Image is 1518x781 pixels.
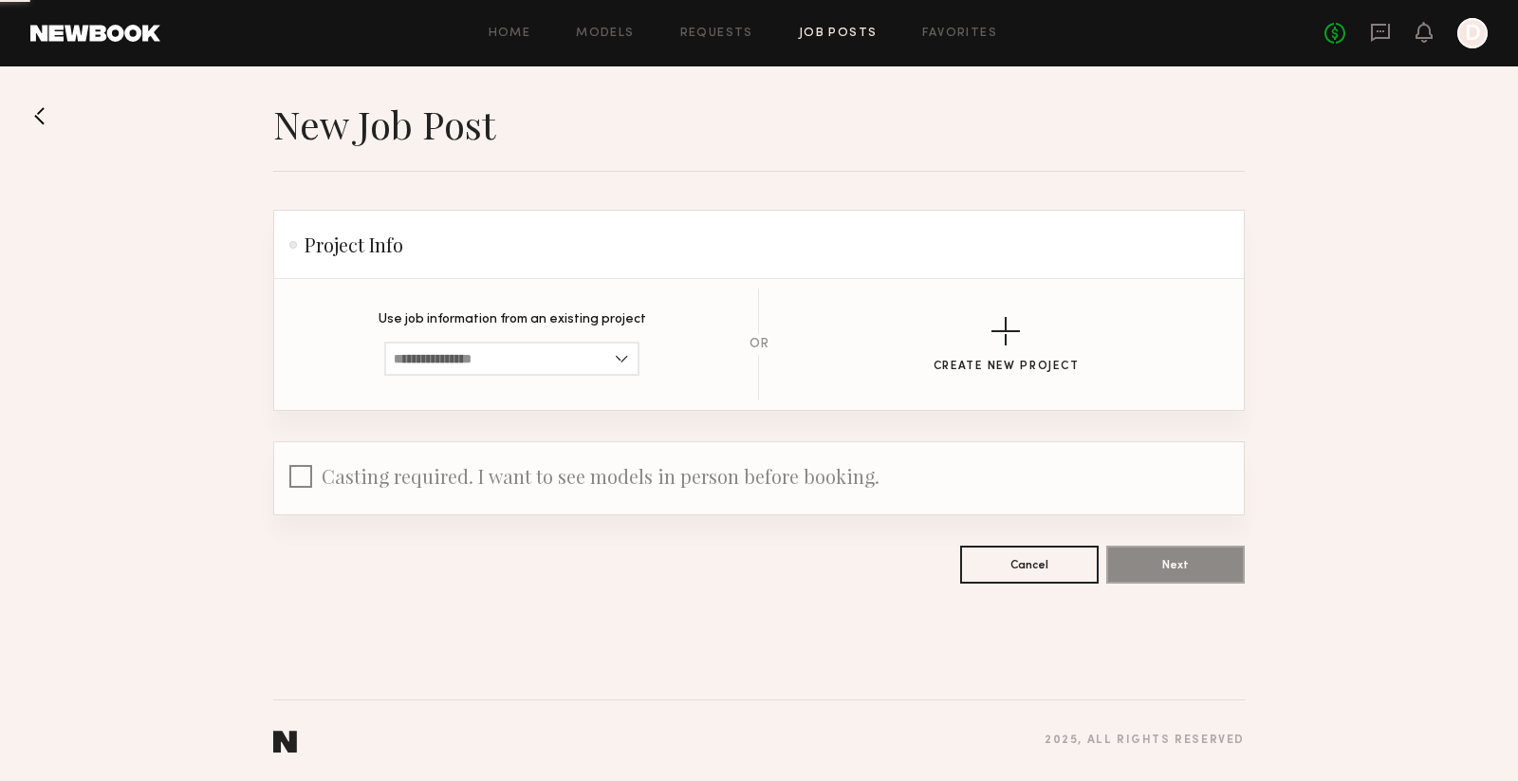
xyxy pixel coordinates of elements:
a: Job Posts [799,28,878,40]
div: 2025 , all rights reserved [1045,735,1245,747]
a: D [1457,18,1488,48]
span: Casting required. I want to see models in person before booking. [322,463,879,489]
h2: Project Info [289,233,403,256]
p: Use job information from an existing project [379,313,646,326]
h1: New Job Post [273,101,495,148]
button: Cancel [960,546,1099,584]
div: OR [750,338,768,351]
a: Favorites [922,28,997,40]
div: Create New Project [934,361,1080,373]
a: Requests [680,28,753,40]
button: Next [1106,546,1245,584]
a: Home [489,28,531,40]
button: Create New Project [934,317,1080,373]
a: Models [576,28,634,40]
